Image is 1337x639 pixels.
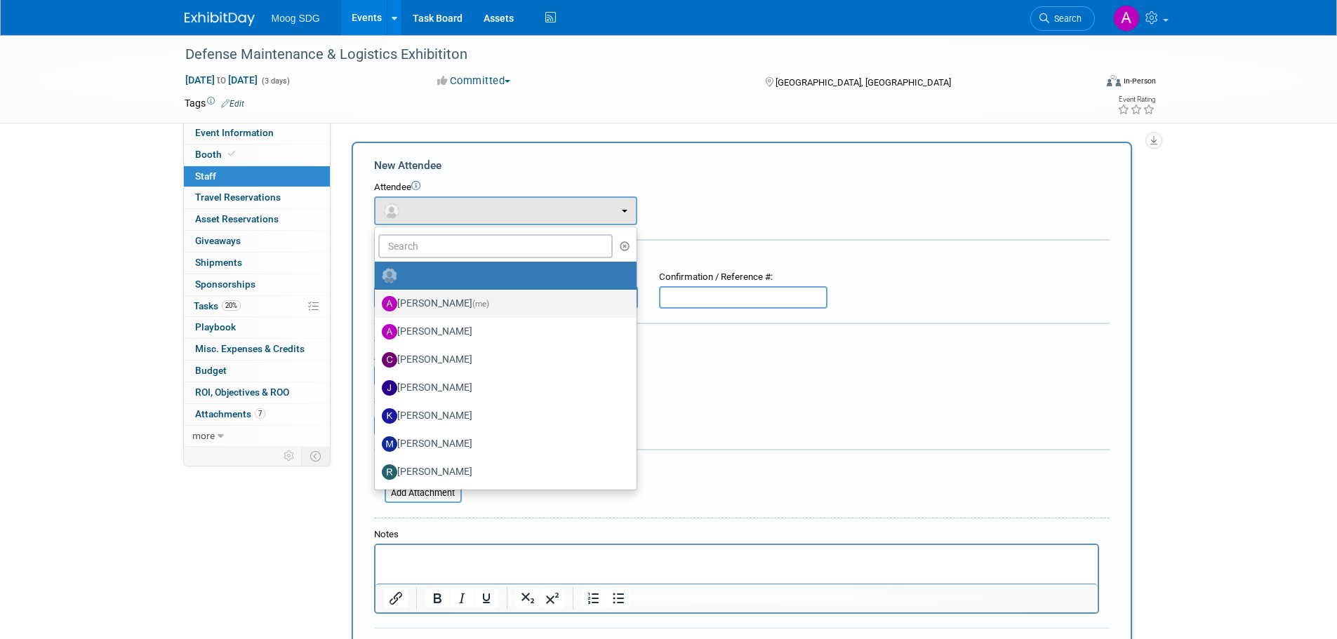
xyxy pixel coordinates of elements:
td: Tags [185,96,244,110]
button: Italic [450,588,474,608]
a: Booth [184,144,330,166]
span: Budget [195,365,227,376]
span: Attachments [195,408,265,419]
span: Event Information [195,127,274,138]
span: Misc. Expenses & Credits [195,343,305,354]
div: Confirmation / Reference #: [659,271,827,284]
div: Notes [374,528,1099,542]
a: Event Information [184,123,330,144]
span: Staff [195,170,216,182]
a: Shipments [184,253,330,274]
button: Superscript [540,588,564,608]
a: Misc. Expenses & Credits [184,339,330,360]
a: Tasks20% [184,296,330,317]
span: 20% [222,300,241,311]
a: Sponsorships [184,274,330,295]
i: Booth reservation complete [228,150,235,158]
a: more [184,426,330,447]
img: K.jpg [382,408,397,424]
span: Travel Reservations [195,191,281,203]
span: [GEOGRAPHIC_DATA], [GEOGRAPHIC_DATA] [776,77,951,88]
button: Insert/edit link [384,588,408,608]
span: Booth [195,149,238,160]
img: C.jpg [382,352,397,368]
a: Attachments7 [184,404,330,425]
span: Moog SDG [272,13,320,24]
img: A.jpg [382,324,397,339]
img: ExhibitDay [185,12,255,26]
img: M.jpg [382,436,397,452]
span: Search [1049,13,1082,24]
button: Subscript [516,588,540,608]
a: ROI, Objectives & ROO [184,382,330,403]
img: A.jpg [382,296,397,311]
button: Numbered list [582,588,606,608]
img: ALYSSA Szal [1113,5,1140,32]
img: J.jpg [382,380,397,396]
span: more [192,430,215,441]
label: [PERSON_NAME] [382,377,623,399]
label: [PERSON_NAME] [382,433,623,455]
span: (me) [472,299,489,309]
img: Unassigned-User-Icon.png [382,268,397,283]
div: In-Person [1123,76,1156,86]
button: Bullet list [606,588,630,608]
div: Misc. Attachments & Notes [374,459,1110,473]
button: Underline [474,588,498,608]
label: [PERSON_NAME] [382,461,623,483]
label: [PERSON_NAME] [382,321,623,343]
div: Event Format [1012,73,1157,94]
img: Format-Inperson.png [1107,75,1121,86]
span: Shipments [195,257,242,268]
span: to [215,74,228,86]
a: Playbook [184,317,330,338]
a: Search [1030,6,1095,31]
span: Giveaways [195,235,241,246]
div: Registration / Ticket Info (optional) [374,250,1110,264]
button: Bold [425,588,449,608]
label: [PERSON_NAME] [382,292,623,315]
span: (3 days) [260,76,290,86]
span: ROI, Objectives & ROO [195,386,289,398]
div: New Attendee [374,158,1110,173]
a: Staff [184,166,330,187]
a: Edit [221,99,244,109]
a: Budget [184,361,330,382]
span: 7 [255,408,265,419]
span: Tasks [194,300,241,311]
a: Travel Reservations [184,187,330,208]
a: Asset Reservations [184,209,330,230]
span: Sponsorships [195,278,255,290]
img: R.jpg [382,464,397,480]
div: Cost: [374,335,1110,348]
span: Playbook [195,321,236,332]
div: Attendee [374,181,1110,194]
td: Toggle Event Tabs [301,447,330,465]
label: [PERSON_NAME] [382,405,623,427]
button: Committed [432,74,516,88]
span: [DATE] [DATE] [185,74,258,86]
div: Defense Maintenance & Logistics Exhibititon [180,42,1074,67]
label: [PERSON_NAME] [382,349,623,371]
div: Event Rating [1117,96,1155,103]
input: Search [378,234,613,258]
iframe: Rich Text Area [375,545,1098,584]
span: Asset Reservations [195,213,279,224]
td: Personalize Event Tab Strip [277,447,302,465]
a: Giveaways [184,231,330,252]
